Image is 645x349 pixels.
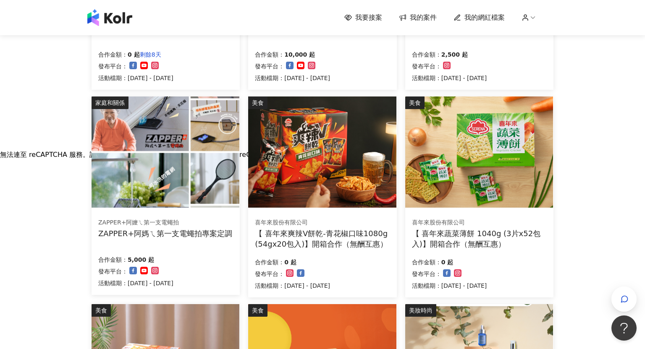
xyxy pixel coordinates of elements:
[405,304,436,317] div: 美妝時尚
[464,13,505,22] span: 我的網紅檔案
[412,269,441,279] p: 發布平台：
[128,49,140,60] p: 0 起
[412,228,547,249] div: 【 喜年來蔬菜薄餅 1040g (3片x52包入)】開箱合作（無酬互惠）
[399,13,437,22] a: 我的案件
[92,96,128,109] div: 家庭和關係
[255,73,330,83] p: 活動檔期：[DATE] - [DATE]
[355,13,382,22] span: 我要接案
[255,61,284,71] p: 發布平台：
[98,278,173,288] p: 活動檔期：[DATE] - [DATE]
[98,266,128,276] p: 發布平台：
[128,255,154,265] p: 5,000 起
[405,96,425,109] div: 美食
[412,281,487,291] p: 活動檔期：[DATE] - [DATE]
[255,49,284,60] p: 合作金額：
[412,219,546,227] div: 喜年來股份有限公司
[98,255,128,265] p: 合作金額：
[344,13,382,22] a: 我要接案
[92,304,111,317] div: 美食
[140,49,161,60] p: 剩餘8天
[255,228,390,249] div: 【 喜年來爽辣V餅乾-青花椒口味1080g (54gx20包入)】開箱合作（無酬互惠）
[248,96,396,208] img: 喜年來爽辣V餅乾-青花椒口味1080g (54gx20包入)
[412,61,441,71] p: 發布平台：
[410,13,437,22] span: 我的案件
[248,96,267,109] div: 美食
[98,73,173,83] p: 活動檔期：[DATE] - [DATE]
[255,269,284,279] p: 發布平台：
[611,315,637,341] iframe: Help Scout Beacon - Open
[87,9,132,26] img: logo
[412,49,441,60] p: 合作金額：
[412,73,487,83] p: 活動檔期：[DATE] - [DATE]
[98,219,232,227] div: ZAPPER+阿嬤ㄟ第一支電蠅拍
[441,257,454,267] p: 0 起
[284,49,315,60] p: 10,000 起
[412,257,441,267] p: 合作金額：
[255,281,330,291] p: 活動檔期：[DATE] - [DATE]
[441,49,468,60] p: 2,500 起
[98,228,232,239] div: ZAPPER+阿媽ㄟ第一支電蠅拍專案定調
[92,96,239,208] img: ZAPPER+阿媽ㄟ第一支電蠅拍專案定調
[98,61,128,71] p: 發布平台：
[255,257,284,267] p: 合作金額：
[284,257,296,267] p: 0 起
[454,13,505,22] a: 我的網紅檔案
[98,49,128,60] p: 合作金額：
[248,304,267,317] div: 美食
[405,96,553,208] img: 喜年來蔬菜薄餅 1040g (3片x52包入
[255,219,389,227] div: 喜年來股份有限公司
